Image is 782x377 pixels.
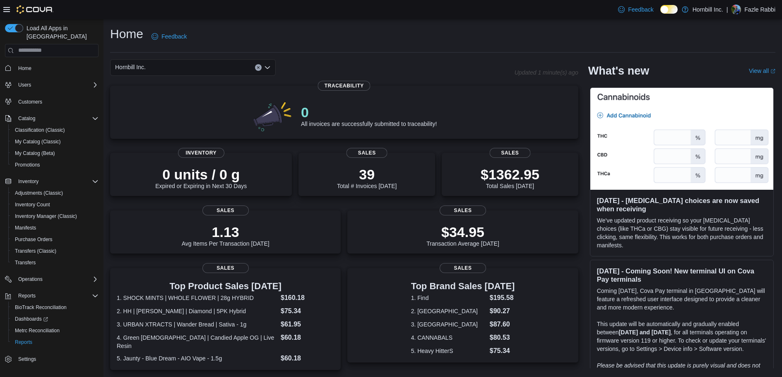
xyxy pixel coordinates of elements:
dd: $87.60 [490,319,515,329]
span: Transfers [12,258,99,268]
span: Customers [18,99,42,105]
button: Users [2,79,102,91]
div: Total Sales [DATE] [481,166,539,189]
div: Transaction Average [DATE] [426,224,499,247]
a: Feedback [148,28,190,45]
dd: $90.27 [490,306,515,316]
button: Catalog [2,113,102,124]
dt: 2. HH | [PERSON_NAME] | Diamond | 5PK Hybrid [117,307,277,315]
dd: $195.58 [490,293,515,303]
h1: Home [110,26,143,42]
button: Transfers (Classic) [8,245,102,257]
button: Reports [8,336,102,348]
a: Metrc Reconciliation [12,326,63,336]
span: Customers [15,97,99,107]
p: 0 [301,104,437,121]
span: Catalog [18,115,35,122]
a: Promotions [12,160,43,170]
button: Promotions [8,159,102,171]
span: Reports [15,339,32,346]
span: BioTrack Reconciliation [12,302,99,312]
p: This update will be automatically and gradually enabled between , for all terminals operating on ... [597,320,767,353]
a: Purchase Orders [12,234,56,244]
span: Metrc Reconciliation [12,326,99,336]
button: Inventory Count [8,199,102,210]
button: Operations [2,273,102,285]
span: Purchase Orders [12,234,99,244]
button: Classification (Classic) [8,124,102,136]
span: Load All Apps in [GEOGRAPHIC_DATA] [23,24,99,41]
svg: External link [770,69,775,74]
dt: 4. CANNABALS [411,333,486,342]
h3: [DATE] - [MEDICAL_DATA] choices are now saved when receiving [597,196,767,213]
h2: What's new [588,64,649,77]
span: Classification (Classic) [15,127,65,133]
dd: $75.34 [281,306,334,316]
span: My Catalog (Beta) [15,150,55,157]
span: Traceability [318,81,371,91]
span: My Catalog (Classic) [15,138,61,145]
span: Manifests [15,225,36,231]
a: Inventory Count [12,200,53,210]
dt: 3. URBAN XTRACTS | Wander Bread | Sativa - 1g [117,320,277,329]
span: My Catalog (Beta) [12,148,99,158]
span: Users [15,80,99,90]
span: Inventory Count [12,200,99,210]
a: Manifests [12,223,39,233]
button: Operations [15,274,46,284]
img: Cova [17,5,53,14]
dd: $75.34 [490,346,515,356]
button: Metrc Reconciliation [8,325,102,336]
p: 0 units / 0 g [155,166,247,183]
p: We've updated product receiving so your [MEDICAL_DATA] choices (like THCa or CBG) stay visible fo... [597,216,767,249]
div: Fazle Rabbi [731,5,741,15]
a: View allExternal link [749,68,775,74]
dd: $61.95 [281,319,334,329]
span: Transfers [15,259,36,266]
a: Dashboards [8,313,102,325]
span: Promotions [15,162,40,168]
h3: Top Brand Sales [DATE] [411,281,515,291]
button: Reports [2,290,102,302]
span: Inventory [18,178,38,185]
span: Reports [18,292,36,299]
button: Users [15,80,34,90]
span: Hornbill Inc. [115,62,146,72]
span: Inventory [15,176,99,186]
p: | [727,5,728,15]
span: Promotions [12,160,99,170]
span: Feedback [161,32,187,41]
button: BioTrack Reconciliation [8,302,102,313]
span: Classification (Classic) [12,125,99,135]
span: Sales [202,205,249,215]
a: Reports [12,337,36,347]
a: My Catalog (Classic) [12,137,64,147]
h3: [DATE] - Coming Soon! New terminal UI on Cova Pay terminals [597,267,767,283]
dd: $160.18 [281,293,334,303]
a: Customers [15,97,46,107]
p: Coming [DATE], Cova Pay terminal in [GEOGRAPHIC_DATA] will feature a refreshed user interface des... [597,287,767,312]
span: My Catalog (Classic) [12,137,99,147]
div: Expired or Expiring in Next 30 Days [155,166,247,189]
a: Feedback [615,1,657,18]
a: Home [15,63,35,73]
dd: $60.18 [281,353,334,363]
button: Clear input [255,64,262,71]
button: Adjustments (Classic) [8,187,102,199]
button: Manifests [8,222,102,234]
span: Catalog [15,114,99,123]
button: My Catalog (Classic) [8,136,102,147]
button: Settings [2,353,102,365]
span: Operations [18,276,43,283]
span: Adjustments (Classic) [15,190,63,196]
span: Settings [18,356,36,362]
span: Feedback [628,5,653,14]
span: Manifests [12,223,99,233]
span: Inventory Manager (Classic) [12,211,99,221]
dd: $60.18 [281,333,334,343]
span: Dashboards [15,316,48,322]
dt: 1. Find [411,294,486,302]
img: 0 [251,99,294,132]
p: 39 [337,166,397,183]
span: Reports [12,337,99,347]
